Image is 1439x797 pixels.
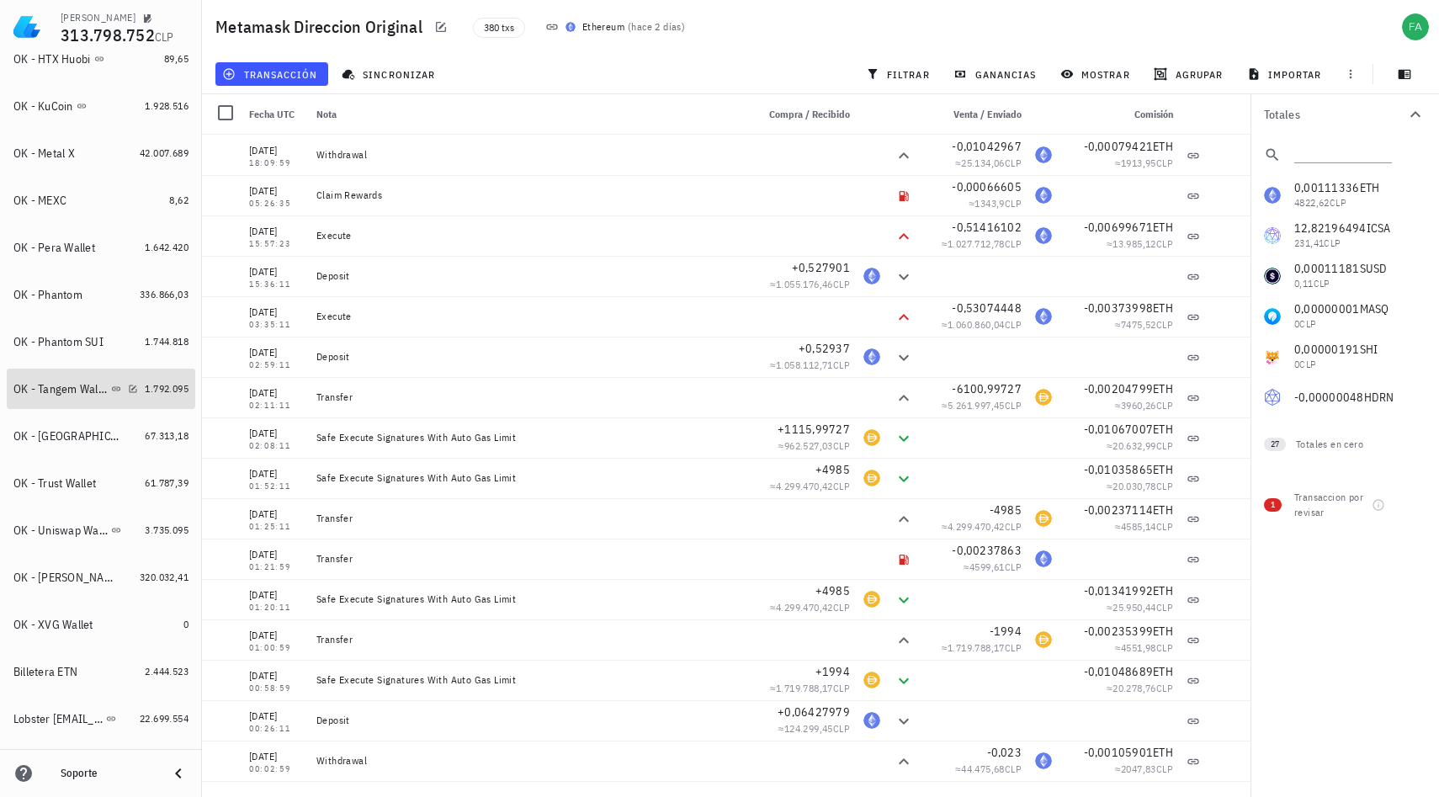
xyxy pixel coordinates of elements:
div: OK - Metal X [13,146,75,161]
a: OK - Phantom 336.866,03 [7,274,195,315]
div: [DATE] [249,183,303,199]
span: CLP [1156,520,1173,533]
span: CLP [1156,480,1173,492]
span: -0,01035865 [1084,462,1154,477]
span: 380 txs [484,19,514,37]
div: OK - HTX Huobi [13,52,91,66]
span: +4985 [815,583,850,598]
a: OK - Pera Wallet 1.642.420 [7,227,195,268]
span: -0,023 [987,745,1022,760]
div: 00:02:59 [249,765,303,773]
span: +0,52937 [799,341,850,356]
span: -0,00373998 [1084,300,1154,316]
div: OK - Tangem Wallet [13,382,108,396]
span: CLP [1005,399,1022,412]
span: CLP [1156,641,1173,654]
div: 15:36:11 [249,280,303,289]
span: -0,01042967 [952,139,1022,154]
span: 20.030,78 [1112,480,1156,492]
div: Execute [316,310,742,323]
div: Transfer [316,391,742,404]
div: 01:20:11 [249,603,303,612]
div: [DATE] [249,304,303,321]
span: ETH [1153,664,1173,679]
div: DAI-icon [1035,631,1052,648]
div: Execute [316,229,742,242]
div: Safe Execute Signatures With Auto Gas Limit [316,592,742,606]
div: Transaccion por revisar [1294,490,1365,520]
span: 1 [1271,498,1275,512]
span: 13.985,12 [1112,237,1156,250]
span: 5.261.997,45 [948,399,1005,412]
div: OK - MEXC [13,194,66,208]
span: CLP [1005,318,1022,331]
div: OK - Uniswap Wallet [13,523,108,538]
span: +0,527901 [792,260,850,275]
span: 313.798.752 [61,24,155,46]
span: 61.787,39 [145,476,189,489]
span: -0,00699671 [1084,220,1154,235]
span: 44.475,68 [961,762,1005,775]
span: 1.058.112,71 [776,359,833,371]
div: Safe Execute Signatures With Auto Gas Limit [316,431,742,444]
span: ≈ [942,641,1022,654]
span: 1.719.788,17 [948,641,1005,654]
div: [DATE] [249,546,303,563]
span: ETH [1153,745,1173,760]
span: +0,06427979 [778,704,850,720]
div: Withdrawal [316,754,742,768]
span: -0,00235399 [1084,624,1154,639]
div: Deposit [316,350,742,364]
div: Deposit [316,269,742,283]
div: [DATE] [249,142,303,159]
div: 05:26:35 [249,199,303,208]
span: 1343,9 [974,197,1004,210]
button: importar [1240,62,1332,86]
span: importar [1250,67,1322,81]
span: 25.134,06 [961,157,1005,169]
span: -0,00237114 [1084,502,1154,518]
span: 3.735.095 [145,523,189,536]
div: 02:11:11 [249,401,303,410]
span: 4585,14 [1121,520,1156,533]
div: OK - KuCoin [13,99,73,114]
span: -1994 [990,624,1022,639]
span: CLP [1005,520,1022,533]
span: CLP [833,480,850,492]
span: 962.527,03 [784,439,833,452]
span: CLP [1156,439,1173,452]
span: ≈ [942,520,1022,533]
span: 89,65 [164,52,189,65]
div: 15:57:23 [249,240,303,248]
a: OK - KuCoin 1.928.516 [7,86,195,126]
span: 4551,98 [1121,641,1156,654]
div: [PERSON_NAME] [61,11,135,24]
span: ETH [1153,462,1173,477]
span: ETH [1153,624,1173,639]
span: 20.278,76 [1112,682,1156,694]
span: ≈ [778,722,850,735]
span: ETH [1153,422,1173,437]
button: ganancias [947,62,1047,86]
span: 1.055.176,46 [776,278,833,290]
span: 22.699.554 [140,712,189,725]
span: ≈ [1115,399,1173,412]
div: [DATE] [249,385,303,401]
span: ≈ [770,480,850,492]
div: 01:52:11 [249,482,303,491]
a: OK - MEXC 8,62 [7,180,195,221]
div: Ethereum [582,19,624,35]
div: Lobster [EMAIL_ADDRESS][DOMAIN_NAME] [13,712,103,726]
span: 25.950,44 [1112,601,1156,614]
span: ≈ [1115,641,1173,654]
span: 4.299.470,42 [948,520,1005,533]
span: 1.928.516 [145,99,189,112]
span: filtrar [869,67,930,81]
div: Transfer [316,512,742,525]
span: ≈ [1115,157,1173,169]
span: Comisión [1134,108,1173,120]
span: CLP [1005,641,1022,654]
div: ETH-icon [863,268,880,284]
button: sincronizar [335,62,446,86]
a: OK - Tangem Wallet 1.792.095 [7,369,195,409]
